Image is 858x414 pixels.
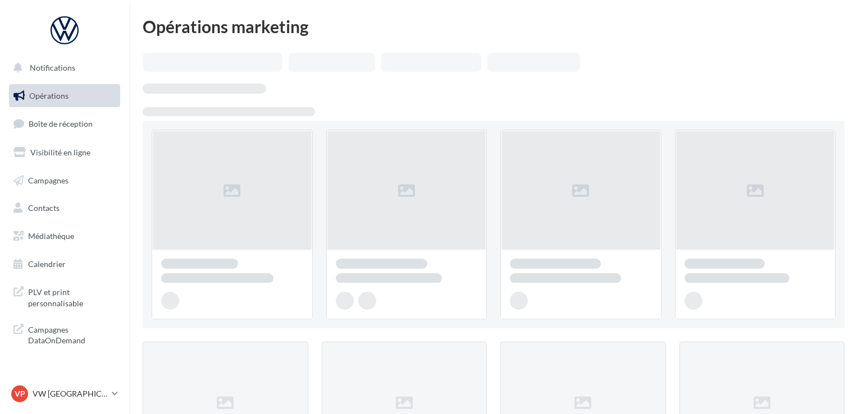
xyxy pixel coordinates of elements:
span: Calendrier [28,259,66,269]
span: Notifications [30,63,75,72]
a: Visibilité en ligne [7,141,122,164]
span: Médiathèque [28,231,74,241]
p: VW [GEOGRAPHIC_DATA] 13 [33,388,107,399]
a: Campagnes DataOnDemand [7,318,122,351]
button: Notifications [7,56,118,80]
span: Opérations [29,91,69,100]
a: Médiathèque [7,224,122,248]
span: PLV et print personnalisable [28,284,116,309]
a: Calendrier [7,252,122,276]
a: VP VW [GEOGRAPHIC_DATA] 13 [9,383,120,404]
span: Visibilité en ligne [30,148,90,157]
a: Campagnes [7,169,122,192]
span: Campagnes [28,175,69,185]
a: PLV et print personnalisable [7,280,122,313]
span: Campagnes DataOnDemand [28,322,116,346]
span: Boîte de réception [29,119,93,128]
span: VP [15,388,25,399]
a: Boîte de réception [7,112,122,136]
a: Opérations [7,84,122,108]
div: Opérations marketing [143,18,845,35]
a: Contacts [7,196,122,220]
span: Contacts [28,203,60,213]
